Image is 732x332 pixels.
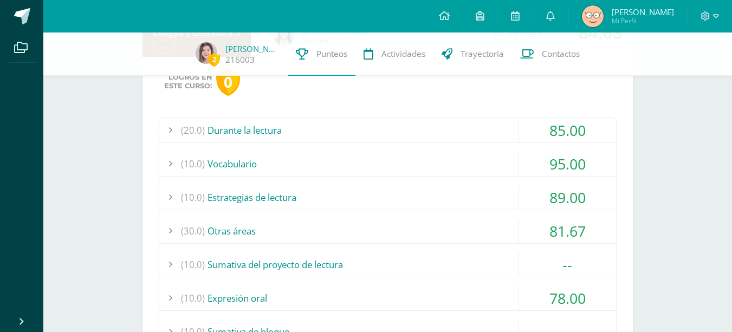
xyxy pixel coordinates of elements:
div: Sumativa del proyecto de lectura [159,252,616,277]
span: (20.0) [181,118,205,142]
div: -- [519,252,616,277]
div: Estrategias de lectura [159,185,616,210]
span: (10.0) [181,152,205,176]
a: Contactos [512,32,588,76]
div: Durante la lectura [159,118,616,142]
a: [PERSON_NAME] [225,43,280,54]
span: Mi Perfil [612,16,674,25]
span: [PERSON_NAME] [612,6,674,17]
a: Trayectoria [433,32,512,76]
div: 78.00 [519,286,616,310]
span: Punteos [316,48,347,60]
a: 216003 [225,54,255,66]
span: Trayectoria [461,48,504,60]
div: Otras áreas [159,219,616,243]
div: 0 [216,68,240,96]
span: 2 [208,53,220,66]
div: 89.00 [519,185,616,210]
div: 81.67 [519,219,616,243]
a: Actividades [355,32,433,76]
span: (10.0) [181,185,205,210]
img: 81b7d2820b3e89e21eaa93ef71b3b46e.png [196,42,217,64]
div: Vocabulario [159,152,616,176]
span: Actividades [381,48,425,60]
span: Logros en este curso: [164,73,212,90]
div: Expresión oral [159,286,616,310]
span: Contactos [542,48,580,60]
span: (10.0) [181,286,205,310]
img: 741dd2b55a82bf5e1c44b87cfdd4e683.png [582,5,604,27]
span: (30.0) [181,219,205,243]
a: Punteos [288,32,355,76]
div: 95.00 [519,152,616,176]
div: 85.00 [519,118,616,142]
span: (10.0) [181,252,205,277]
